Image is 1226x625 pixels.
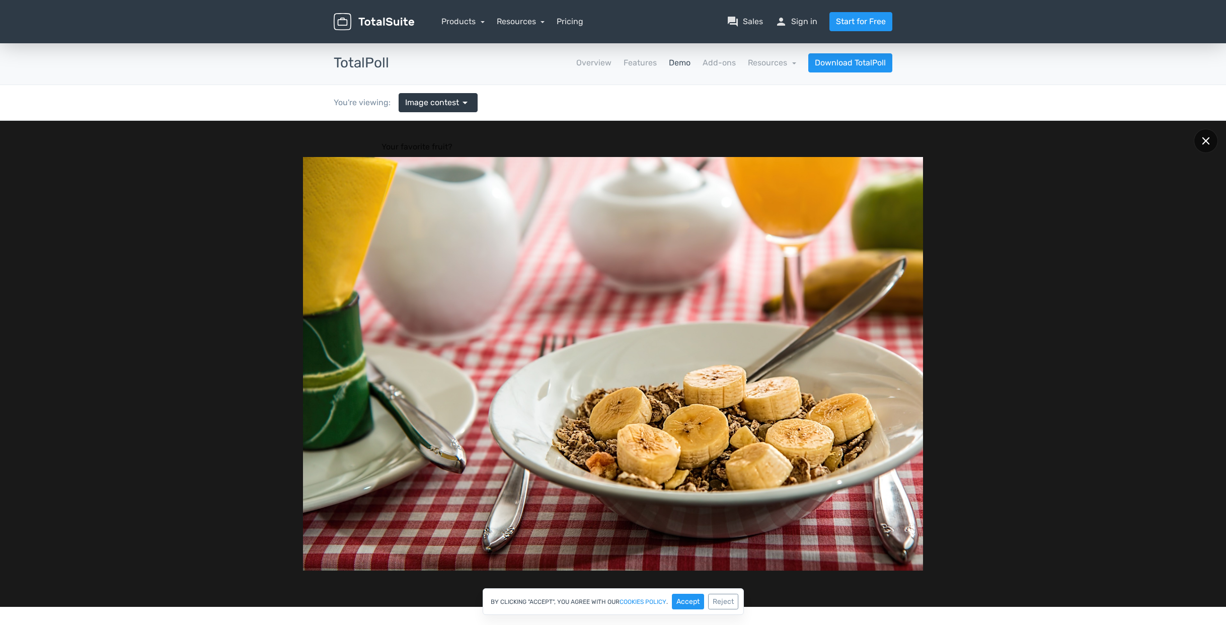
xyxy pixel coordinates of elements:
button: Accept [672,594,704,609]
a: Resources [748,58,796,67]
h3: TotalPoll [334,55,389,71]
span: arrow_drop_down [459,97,471,109]
span: Image contest [405,97,459,109]
a: Start for Free [829,12,892,31]
a: Pricing [557,16,583,28]
a: Overview [576,57,611,69]
a: Add-ons [703,57,736,69]
a: cookies policy [620,599,666,605]
button: Reject [708,594,738,609]
img: TotalSuite for WordPress [334,13,414,31]
span: person [775,16,787,28]
span: question_answer [727,16,739,28]
a: Demo [669,57,691,69]
a: personSign in [775,16,817,28]
img: cereal-898073_1920.jpg [303,36,923,449]
a: Products [441,17,485,26]
div: By clicking "Accept", you agree with our . [483,588,744,615]
a: Resources [497,17,545,26]
a: Download TotalPoll [808,53,892,72]
div: You're viewing: [334,97,399,109]
a: Features [624,57,657,69]
a: Image contest arrow_drop_down [399,93,478,112]
a: question_answerSales [727,16,763,28]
